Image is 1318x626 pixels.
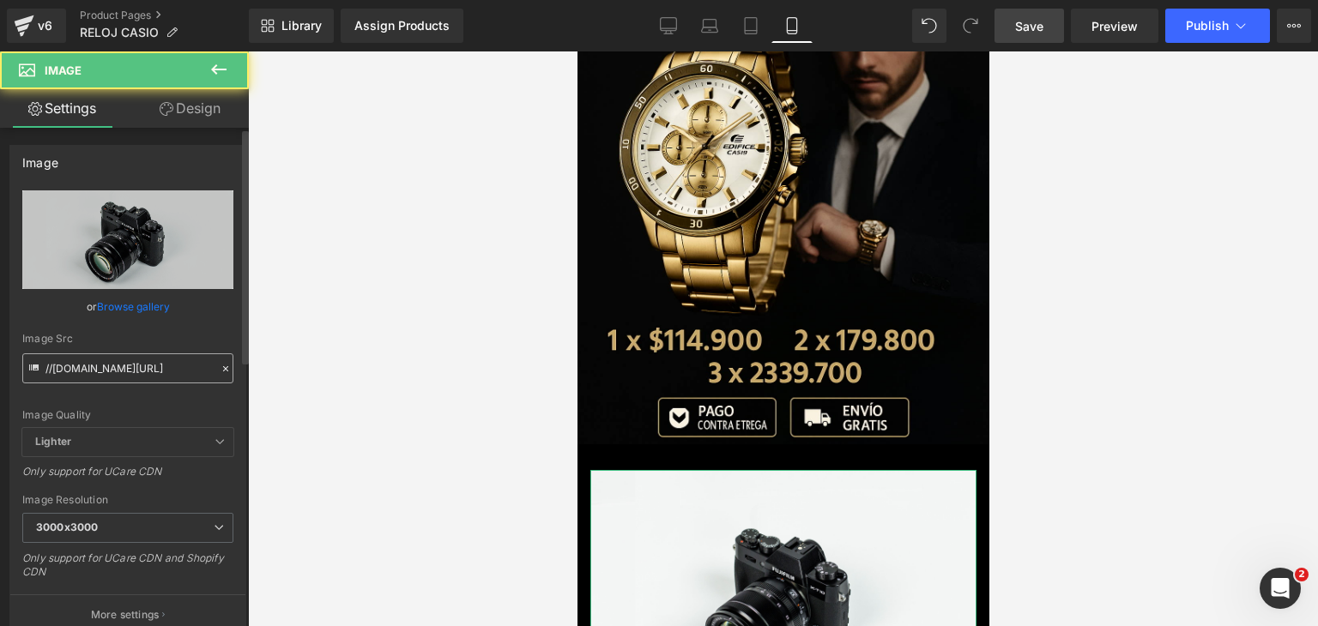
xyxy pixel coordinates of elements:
[22,494,233,506] div: Image Resolution
[35,435,71,448] b: Lighter
[1015,17,1043,35] span: Save
[7,9,66,43] a: v6
[354,19,450,33] div: Assign Products
[730,9,771,43] a: Tablet
[22,298,233,316] div: or
[80,9,249,22] a: Product Pages
[249,9,334,43] a: New Library
[1165,9,1270,43] button: Publish
[648,9,689,43] a: Desktop
[1295,568,1309,581] span: 2
[22,409,233,421] div: Image Quality
[22,146,58,170] div: Image
[1091,17,1138,35] span: Preview
[281,18,322,33] span: Library
[953,9,988,43] button: Redo
[1186,19,1229,33] span: Publish
[80,26,159,39] span: RELOJ CASIO
[689,9,730,43] a: Laptop
[128,89,252,128] a: Design
[22,333,233,345] div: Image Src
[91,607,160,623] p: More settings
[1260,568,1301,609] iframe: Intercom live chat
[34,15,56,37] div: v6
[1277,9,1311,43] button: More
[912,9,946,43] button: Undo
[22,465,233,490] div: Only support for UCare CDN
[1071,9,1158,43] a: Preview
[97,292,170,322] a: Browse gallery
[22,551,233,590] div: Only support for UCare CDN and Shopify CDN
[22,353,233,383] input: Link
[36,521,98,533] b: 3000x3000
[771,9,813,43] a: Mobile
[45,63,82,77] span: Image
